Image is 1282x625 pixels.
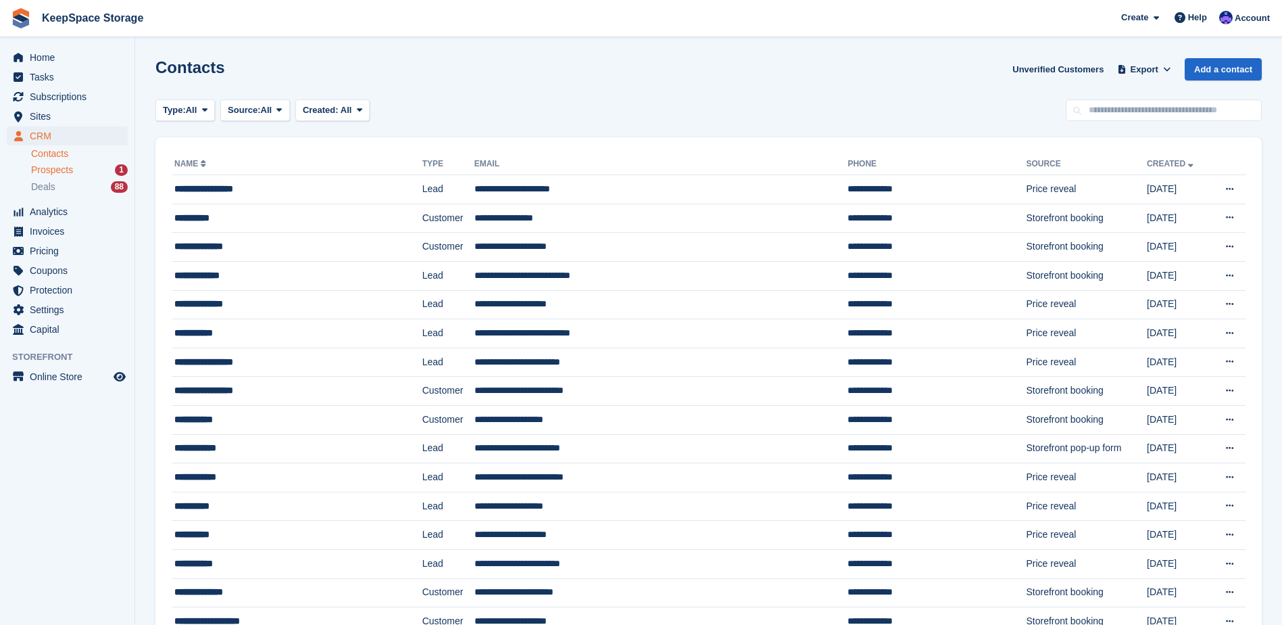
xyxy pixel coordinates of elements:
td: Price reveal [1026,290,1147,319]
td: Lead [422,290,474,319]
span: Settings [30,300,111,319]
td: Price reveal [1026,319,1147,348]
td: Lead [422,261,474,290]
th: Email [474,154,848,175]
a: Name [174,159,209,168]
td: Price reveal [1026,175,1147,204]
td: Customer [422,578,474,607]
th: Type [422,154,474,175]
a: menu [7,261,128,280]
th: Source [1026,154,1147,175]
a: menu [7,222,128,241]
a: menu [7,202,128,221]
td: [DATE] [1147,319,1210,348]
span: Account [1235,11,1270,25]
span: Storefront [12,350,134,364]
a: menu [7,281,128,300]
span: Create [1121,11,1148,24]
td: Price reveal [1026,521,1147,550]
a: menu [7,107,128,126]
td: Customer [422,233,474,262]
span: Help [1188,11,1207,24]
h1: Contacts [155,58,225,76]
span: Deals [31,181,55,193]
button: Type: All [155,99,215,122]
button: Export [1114,58,1174,80]
a: Preview store [112,369,128,385]
button: Source: All [220,99,290,122]
span: All [341,105,352,115]
span: All [261,103,272,117]
img: Chloe Clark [1219,11,1233,24]
td: [DATE] [1147,405,1210,434]
a: Prospects 1 [31,163,128,177]
a: menu [7,241,128,260]
td: [DATE] [1147,261,1210,290]
td: Customer [422,377,474,406]
td: Storefront pop-up form [1026,434,1147,463]
a: menu [7,367,128,386]
td: Lead [422,521,474,550]
span: Source: [228,103,260,117]
td: Lead [422,492,474,521]
div: 88 [111,181,128,193]
a: Add a contact [1185,58,1262,80]
img: stora-icon-8386f47178a22dfd0bd8f6a31ec36ba5ce8667c1dd55bd0f319d3a0aa187defe.svg [11,8,31,28]
span: Coupons [30,261,111,280]
td: Lead [422,549,474,578]
a: Deals 88 [31,180,128,194]
button: Created: All [295,99,370,122]
td: Lead [422,348,474,377]
span: Invoices [30,222,111,241]
a: menu [7,300,128,319]
td: [DATE] [1147,204,1210,233]
span: Export [1131,63,1158,76]
td: Storefront booking [1026,261,1147,290]
td: Lead [422,175,474,204]
td: Price reveal [1026,492,1147,521]
span: Prospects [31,164,73,177]
td: Price reveal [1026,348,1147,377]
td: Lead [422,463,474,492]
a: Unverified Customers [1007,58,1109,80]
span: Analytics [30,202,111,221]
a: menu [7,126,128,145]
a: menu [7,87,128,106]
td: [DATE] [1147,549,1210,578]
span: Created: [303,105,339,115]
td: Storefront booking [1026,405,1147,434]
td: [DATE] [1147,377,1210,406]
span: Capital [30,320,111,339]
td: [DATE] [1147,521,1210,550]
span: All [186,103,197,117]
span: CRM [30,126,111,145]
td: Customer [422,405,474,434]
td: Lead [422,319,474,348]
td: [DATE] [1147,233,1210,262]
td: Price reveal [1026,463,1147,492]
a: menu [7,320,128,339]
span: Tasks [30,68,111,87]
td: [DATE] [1147,578,1210,607]
span: Type: [163,103,186,117]
span: Online Store [30,367,111,386]
td: Price reveal [1026,549,1147,578]
span: Subscriptions [30,87,111,106]
a: KeepSpace Storage [36,7,149,29]
a: menu [7,48,128,67]
td: [DATE] [1147,463,1210,492]
th: Phone [847,154,1026,175]
td: [DATE] [1147,290,1210,319]
td: Customer [422,204,474,233]
td: [DATE] [1147,434,1210,463]
span: Protection [30,281,111,300]
span: Pricing [30,241,111,260]
div: 1 [115,164,128,176]
td: [DATE] [1147,492,1210,521]
span: Home [30,48,111,67]
td: [DATE] [1147,175,1210,204]
td: Storefront booking [1026,578,1147,607]
span: Sites [30,107,111,126]
a: Contacts [31,147,128,160]
a: Created [1147,159,1196,168]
